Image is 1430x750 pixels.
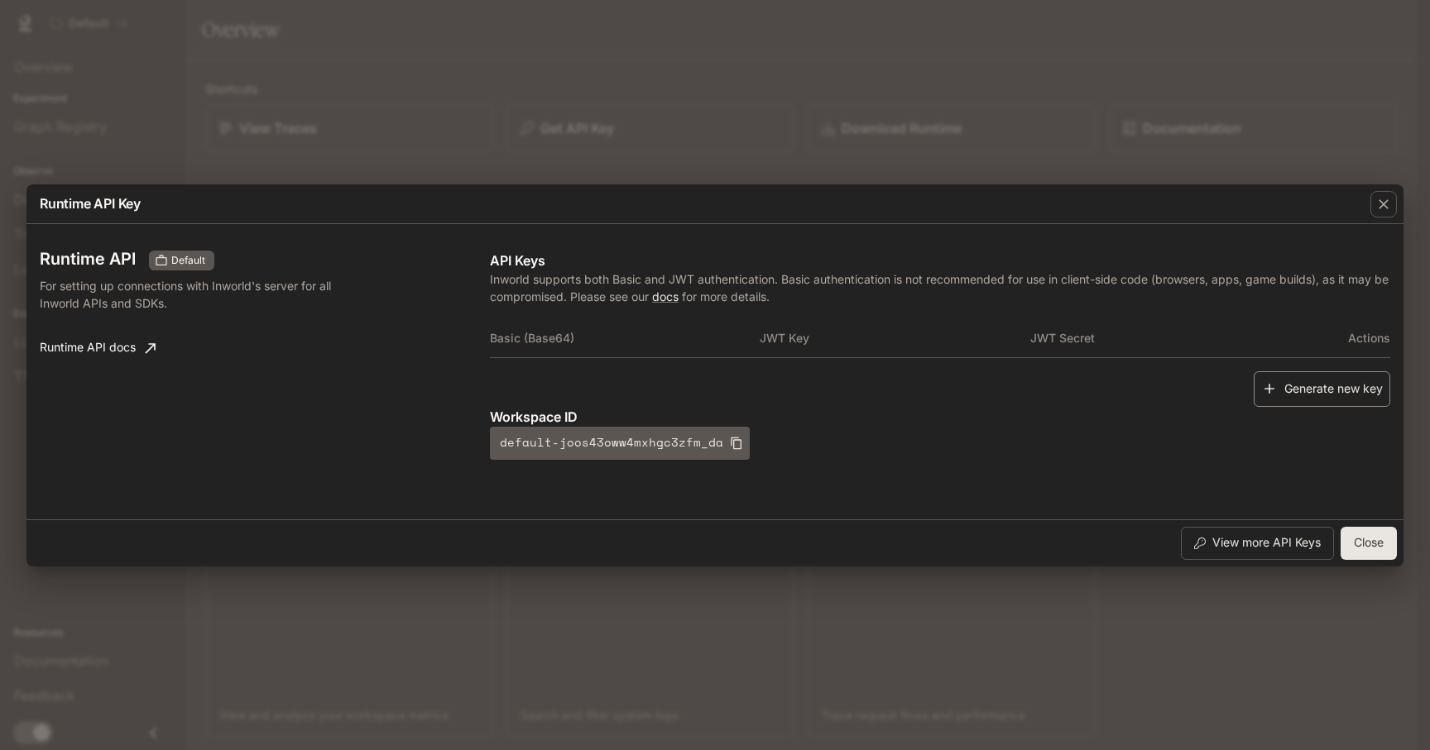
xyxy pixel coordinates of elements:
h3: Runtime API [40,251,136,267]
button: default-joos43oww4mxhgc3zfm_da [490,427,750,460]
p: Inworld supports both Basic and JWT authentication. Basic authentication is not recommended for u... [490,270,1390,305]
button: Generate new key [1254,371,1390,407]
a: Runtime API docs [33,332,162,365]
p: Runtime API Key [40,193,141,213]
span: Default [165,253,212,268]
th: JWT Key [760,318,1029,358]
button: Close [1341,527,1397,560]
div: These keys will apply to your current workspace only [149,251,214,270]
p: For setting up connections with Inworld's server for all Inworld APIs and SDKs. [40,277,367,312]
p: API Keys [490,251,1390,270]
th: Actions [1300,318,1390,358]
th: JWT Secret [1030,318,1300,358]
button: View more API Keys [1181,527,1334,560]
th: Basic (Base64) [490,318,760,358]
p: Workspace ID [490,407,1390,427]
a: docs [652,289,679,303]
